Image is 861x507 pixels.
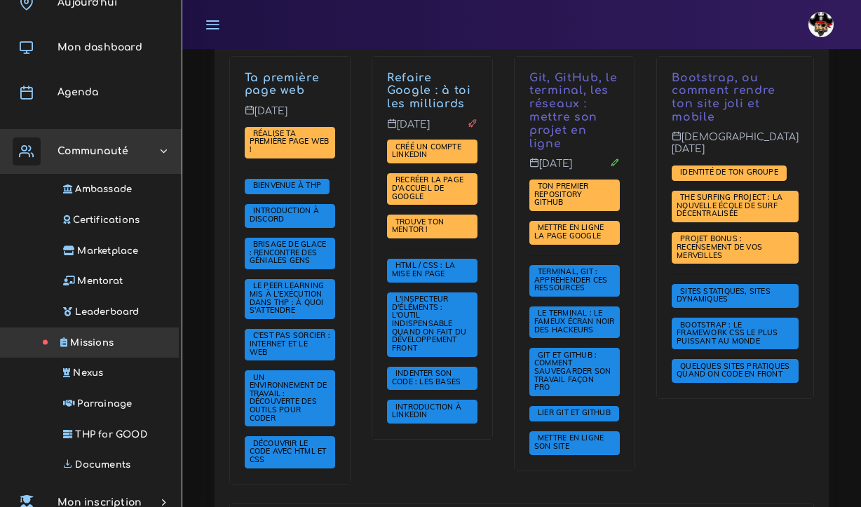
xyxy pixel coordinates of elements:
a: Le Peer learning mis à l'exécution dans THP : à quoi s'attendre [250,281,324,316]
a: Introduction à Discord [250,206,319,224]
span: HTML / CSS : la mise en page [392,260,455,278]
span: Marketplace [77,245,138,256]
a: Créé un compte LinkedIn [392,142,461,161]
span: Agenda [57,87,98,97]
span: Introduction à LinkedIn [392,402,461,420]
a: HTML / CSS : la mise en page [392,261,455,279]
span: Trouve ton mentor ! [392,217,444,235]
span: Missions [70,337,114,348]
a: Ta première page web [245,72,320,97]
span: Lier Git et Github [534,407,614,417]
span: Créé un compte LinkedIn [392,142,461,160]
span: Le terminal : le fameux écran noir des hackeurs [534,308,615,334]
a: Introduction à LinkedIn [392,403,461,421]
span: Réalise ta première page web ! [250,128,330,154]
span: Nexus [73,367,103,378]
span: Introduction à Discord [250,205,319,224]
a: Brisage de glace : rencontre des géniales gens [250,240,326,266]
span: Sites statiques, sites dynamiques [677,286,771,304]
a: Un environnement de travail : découverte des outils pour coder [250,373,327,424]
span: Mentorat [77,276,123,286]
span: Ambassade [75,184,132,194]
span: Documents [75,459,130,470]
span: Le Peer learning mis à l'exécution dans THP : à quoi s'attendre [250,280,324,315]
span: Git et GitHub : comment sauvegarder son travail façon pro [534,350,611,392]
img: avatar [808,12,834,37]
a: C'est pas sorcier : internet et le web [250,331,330,357]
a: Trouve ton mentor ! [392,217,444,236]
span: Terminal, Git : appréhender ces ressources [534,266,607,292]
span: translation missing: fr.dashboard.community.tabs.leaderboard [75,306,139,317]
p: Bootstrap, ou comment rendre ton site joli et mobile [672,72,799,124]
span: Un environnement de travail : découverte des outils pour coder [250,372,327,423]
a: Découvrir le code avec HTML et CSS [250,439,327,465]
span: Découvrir le code avec HTML et CSS [250,438,327,464]
p: [DATE] [529,158,620,180]
span: C'est pas sorcier : internet et le web [250,330,330,356]
span: The Surfing Project : la nouvelle école de surf décentralisée [677,192,782,218]
span: Bienvenue à THP [250,180,325,190]
a: Recréer la page d'accueil de Google [392,175,463,201]
span: Quelques sites pratiques quand on code en front [677,361,789,379]
p: [DATE] [387,119,477,141]
span: Mon dashboard [57,42,142,53]
span: Certifications [73,215,140,225]
p: [DATE] [245,105,335,128]
span: Indenter son code : les bases [392,368,464,386]
a: Indenter son code : les bases [392,369,464,387]
span: Recréer la page d'accueil de Google [392,175,463,201]
span: THP for GOOD [75,429,147,440]
span: Mettre en ligne la page Google [534,222,604,241]
span: Communauté [57,146,128,156]
a: L'inspecteur d'éléments : l'outil indispensable quand on fait du développement front [392,295,466,353]
span: Brisage de glace : rencontre des géniales gens [250,239,326,265]
span: Mettre en ligne son site [534,433,604,451]
p: Git, GitHub, le terminal, les réseaux : mettre son projet en ligne [529,72,620,151]
a: Refaire Google : à toi les milliards [387,72,471,111]
span: Identité de ton groupe [677,167,782,177]
span: Ton premier repository GitHub [534,181,588,207]
a: Réalise ta première page web ! [250,129,330,155]
span: Bootstrap : le framework CSS le plus puissant au monde [677,320,778,346]
span: PROJET BONUS : recensement de vos merveilles [677,234,762,259]
span: Parrainage [77,398,132,409]
p: [DEMOGRAPHIC_DATA][DATE] [672,131,799,165]
a: Bienvenue à THP [250,181,325,191]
